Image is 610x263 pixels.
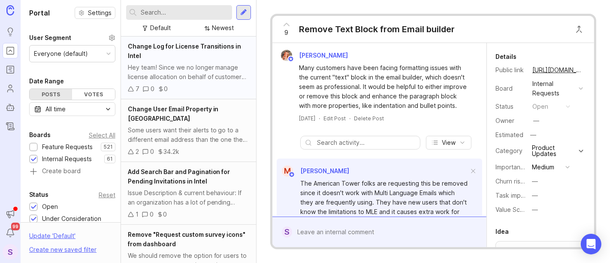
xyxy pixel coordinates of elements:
[42,154,92,164] div: Internal Requests
[299,63,469,110] div: Many customers have been facing formatting issues with the current "text" block in the email buil...
[284,28,288,37] span: 9
[3,81,18,96] a: Users
[29,168,115,176] a: Create board
[29,231,75,245] div: Update ' Default '
[426,136,471,150] button: View
[3,244,18,260] button: S
[282,226,293,238] div: S
[299,115,316,122] a: [DATE]
[354,115,384,122] div: Delete Post
[495,84,525,93] div: Board
[3,119,18,134] a: Changelog
[75,7,115,19] button: Settings
[128,125,249,144] div: Some users want their alerts to go to a different email address than the one they are using in Co...
[495,177,527,185] label: Churn risk?
[532,191,538,200] div: —
[3,24,18,40] a: Ideas
[151,84,154,94] div: 0
[317,138,416,147] input: Search activity...
[128,105,219,122] span: Change User Email Property in [GEOGRAPHIC_DATA]
[282,165,293,177] div: M
[163,210,167,219] div: 0
[532,177,538,186] div: —
[128,63,249,82] div: Hey team! Since we no longer manage license allocation on behalf of customers, it would be helpfu...
[3,225,18,241] button: Notifications
[128,231,246,248] span: Remove "Request custom survey icons" from dashboard
[150,23,171,33] div: Default
[42,214,101,223] div: Under Consideration
[299,52,348,59] span: [PERSON_NAME]
[495,132,523,138] div: Estimated
[350,115,351,122] div: ·
[164,84,168,94] div: 0
[121,37,256,99] a: Change Log for License Transitions in IntelHey team! Since we no longer manage license allocation...
[29,33,71,43] div: User Segment
[324,115,346,122] div: Edit Post
[495,52,516,62] div: Details
[89,133,115,138] div: Select All
[30,89,72,100] div: Posts
[277,165,349,177] a: M[PERSON_NAME]
[136,147,139,156] div: 2
[34,49,88,58] div: Everyone (default)
[319,115,320,122] div: ·
[42,142,93,152] div: Feature Requests
[42,202,58,211] div: Open
[150,210,154,219] div: 0
[88,9,112,17] span: Settings
[107,156,113,162] p: 61
[495,116,525,125] div: Owner
[3,43,18,58] a: Portal
[300,179,468,226] div: The American Tower folks are requesting this be removed since it doesn't work with Multi Language...
[532,79,575,98] div: Internal Requests
[495,226,509,237] div: Idea
[532,145,577,157] div: Product Updates
[6,5,14,15] img: Canny Home
[495,206,528,213] label: Value Scale
[128,43,242,59] span: Change Log for License Transitions in Intel
[532,205,538,214] div: —
[128,188,249,207] div: Issue Description & current behaviour: If an organization has a lot of pending users, there is no...
[45,104,66,114] div: All time
[532,162,554,172] div: Medium
[29,190,48,200] div: Status
[571,21,588,38] button: Close button
[103,144,113,150] p: 521
[3,206,18,222] button: Announcements
[581,234,601,254] div: Open Intercom Messenger
[72,89,115,100] div: Votes
[288,171,295,178] img: member badge
[29,245,97,254] div: Create new saved filter
[528,129,539,141] div: —
[29,8,50,18] h1: Portal
[299,23,455,35] div: Remove Text Block from Email builder
[530,64,586,76] a: [URL][DOMAIN_NAME]
[11,223,20,230] span: 99
[101,106,115,113] svg: toggle icon
[3,62,18,77] a: Roadmaps
[136,210,139,219] div: 1
[99,193,115,197] div: Reset
[532,102,548,111] div: open
[299,115,316,122] time: [DATE]
[141,8,229,17] input: Search...
[163,147,179,156] div: 34.2k
[300,167,349,174] span: [PERSON_NAME]
[3,100,18,115] a: Autopilot
[495,65,525,75] div: Public link
[128,168,230,185] span: Add Search Bar and Pagination for Pending Invitations in Intel
[278,50,295,61] img: Bronwen W
[276,50,355,61] a: Bronwen W[PERSON_NAME]
[121,99,256,162] a: Change User Email Property in [GEOGRAPHIC_DATA]Some users want their alerts to go to a different ...
[212,23,234,33] div: Newest
[29,130,51,140] div: Boards
[495,192,530,199] label: Task impact
[150,147,154,156] div: 0
[495,146,525,156] div: Category
[287,56,294,62] img: member badge
[533,116,539,125] div: —
[495,102,525,111] div: Status
[136,84,139,94] div: 7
